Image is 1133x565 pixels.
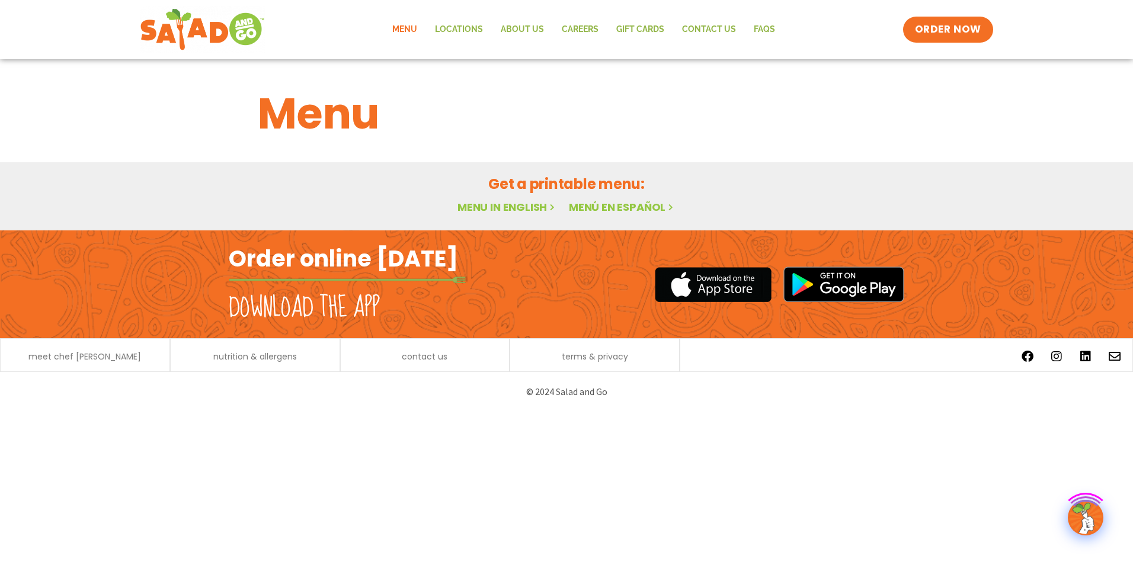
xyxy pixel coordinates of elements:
a: contact us [402,352,447,361]
p: © 2024 Salad and Go [235,384,898,400]
img: fork [229,277,466,283]
a: Menu in English [457,200,557,214]
a: About Us [492,16,553,43]
a: Menu [383,16,426,43]
img: google_play [783,267,904,302]
img: appstore [655,265,772,304]
nav: Menu [383,16,784,43]
h2: Download the app [229,291,380,325]
h2: Order online [DATE] [229,244,458,273]
a: Locations [426,16,492,43]
span: ORDER NOW [915,23,981,37]
h1: Menu [258,82,875,146]
img: new-SAG-logo-768×292 [140,6,265,53]
a: terms & privacy [562,352,628,361]
a: FAQs [745,16,784,43]
h2: Get a printable menu: [258,174,875,194]
a: nutrition & allergens [213,352,297,361]
a: Contact Us [673,16,745,43]
a: Menú en español [569,200,676,214]
a: Careers [553,16,607,43]
a: GIFT CARDS [607,16,673,43]
a: ORDER NOW [903,17,993,43]
a: meet chef [PERSON_NAME] [28,352,141,361]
